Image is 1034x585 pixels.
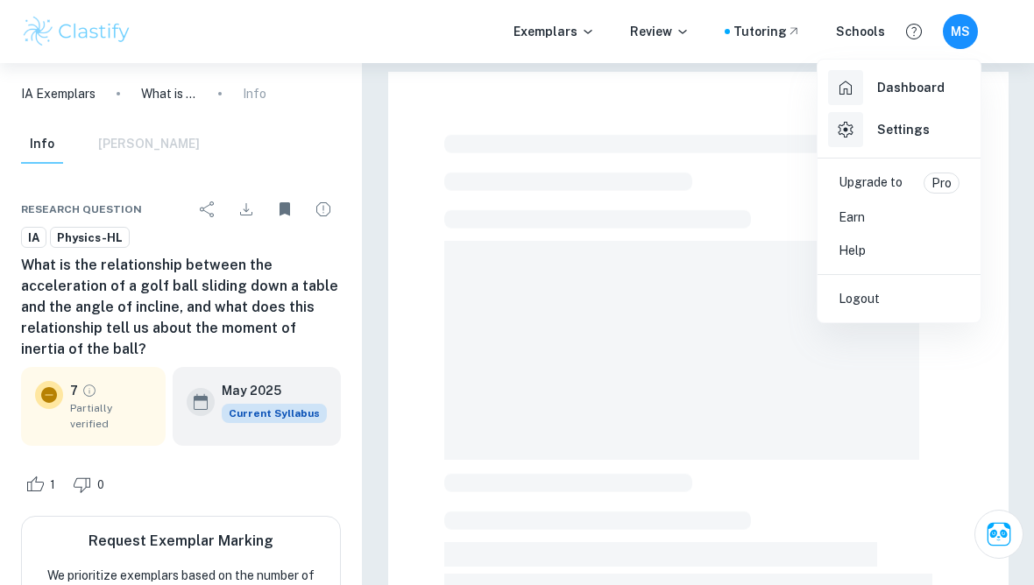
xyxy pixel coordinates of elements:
[839,241,866,260] p: Help
[839,208,865,227] p: Earn
[931,173,953,193] p: Pro
[877,78,945,97] h6: Dashboard
[839,289,880,308] p: Logout
[839,173,903,194] p: Upgrade to
[877,120,930,139] h6: Settings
